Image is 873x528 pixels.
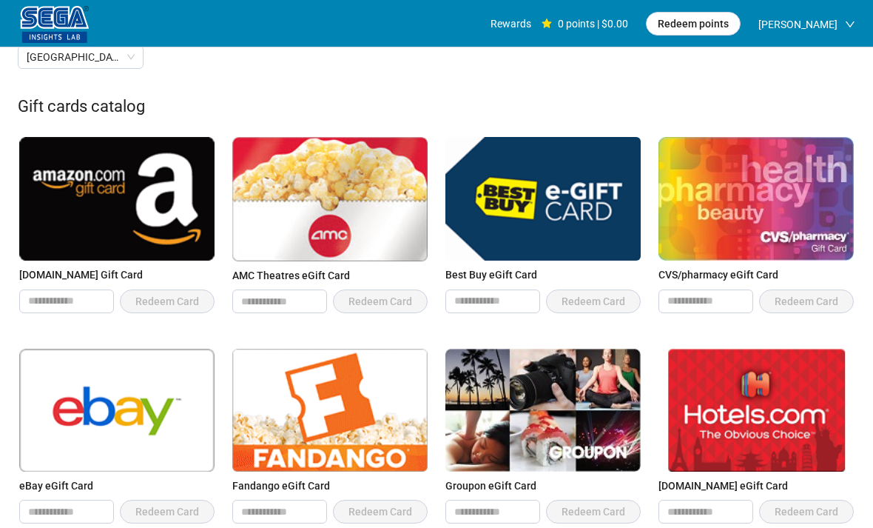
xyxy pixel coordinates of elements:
div: Fandango eGift Card [232,478,428,494]
div: [DOMAIN_NAME] eGift Card [658,478,854,494]
button: Redeem points [646,12,741,36]
div: Best Buy eGift Card [445,267,641,283]
div: [DOMAIN_NAME] Gift Card [19,267,215,283]
img: AMC Theatres eGift Card [232,137,428,261]
img: Groupon eGift Card [445,349,641,472]
img: Hotels.com eGift Card [658,349,854,472]
img: eBay eGift Card [19,349,215,472]
img: CVS/pharmacy eGift Card [658,137,854,260]
span: Redeem points [658,16,729,32]
div: Gift cards catalog [18,94,855,120]
img: Best Buy eGift Card [445,137,641,260]
div: CVS/pharmacy eGift Card [658,267,854,283]
div: AMC Theatres eGift Card [232,267,428,284]
span: [PERSON_NAME] [758,1,837,48]
span: star [542,19,552,29]
div: Groupon eGift Card [445,478,641,494]
span: down [845,19,855,30]
img: Fandango eGift Card [232,349,428,472]
div: eBay eGift Card [19,478,215,494]
span: United States [27,46,135,68]
img: Amazon.com Gift Card [19,137,215,260]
